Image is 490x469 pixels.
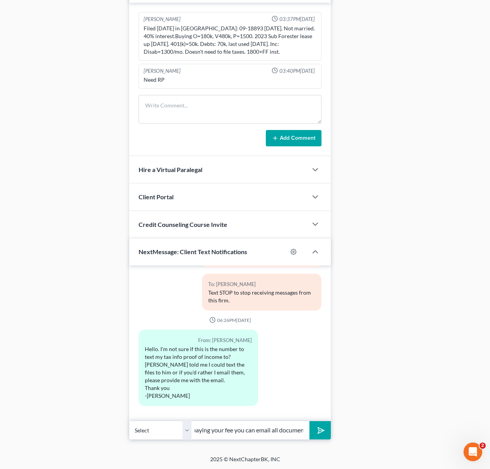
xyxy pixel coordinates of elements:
div: [PERSON_NAME] [144,16,181,23]
span: 2 [479,443,486,449]
div: Text STOP to stop receiving messages from this firm. [208,289,315,304]
button: Add Comment [266,130,321,146]
span: 03:37PM[DATE] [279,16,315,23]
div: From: [PERSON_NAME] [145,336,252,345]
div: Filed [DATE] in [GEOGRAPHIC_DATA]: 09-18893 [DATE]. Not married. 40% interest.Buying O=180k, V480... [144,25,317,56]
div: Hello. I'm not sure if this is the number to text my tax info proof of income to? [PERSON_NAME] t... [145,345,252,400]
div: To: [PERSON_NAME] [208,280,315,289]
div: [PERSON_NAME] [144,67,181,75]
div: 06:26PM[DATE] [139,317,322,323]
div: Need RP [144,76,317,84]
input: Say something... [191,421,309,440]
span: Hire a Virtual Paralegal [139,166,202,173]
iframe: Intercom live chat [464,443,482,461]
span: Credit Counseling Course Invite [139,221,227,228]
span: NextMessage: Client Text Notifications [139,248,247,255]
span: 03:40PM[DATE] [279,67,315,75]
span: Client Portal [139,193,174,200]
